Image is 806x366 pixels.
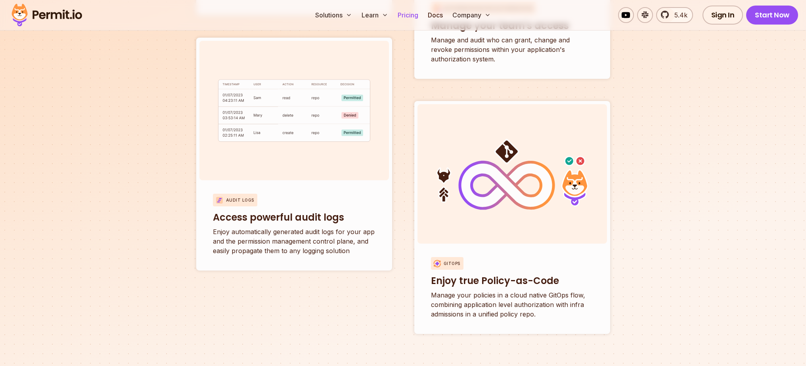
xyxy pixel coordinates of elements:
p: Manage your policies in a cloud native GitOps flow, combining application level authorization wit... [431,290,593,319]
p: Gitops [444,261,460,267]
a: GitopsEnjoy true Policy-as-CodeManage your policies in a cloud native GitOps flow, combining appl... [414,101,610,334]
img: Permit logo [8,2,86,29]
p: Manage and audit who can grant, change and revoke permissions within your application's authoriza... [431,35,593,64]
span: 5.4k [670,10,687,20]
button: Learn [358,7,391,23]
a: Pricing [394,7,421,23]
button: Solutions [312,7,355,23]
a: 5.4k [656,7,693,23]
a: Docs [425,7,446,23]
p: Enjoy automatically generated audit logs for your app and the permission management control plane... [213,227,375,255]
a: Audit LogsAccess powerful audit logsEnjoy automatically generated audit logs for your app and the... [196,38,392,271]
h3: Access powerful audit logs [213,211,375,224]
button: Company [449,7,494,23]
p: Audit Logs [226,197,254,203]
a: Sign In [703,6,743,25]
a: Start Now [746,6,798,25]
h3: Enjoy true Policy-as-Code [431,274,593,287]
